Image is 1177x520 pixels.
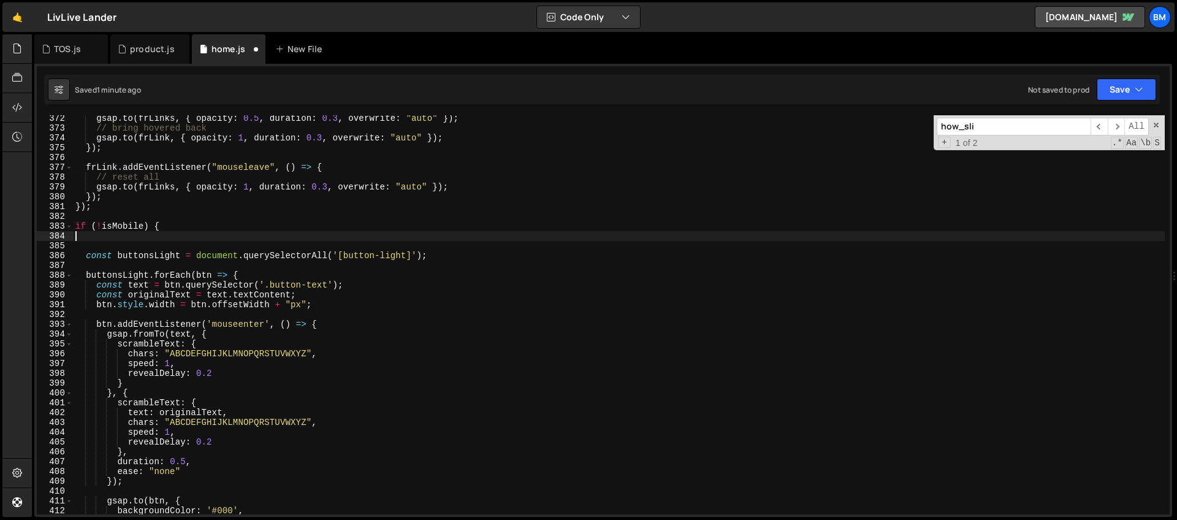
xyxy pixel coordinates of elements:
div: 376 [37,153,73,162]
div: 385 [37,241,73,251]
div: 392 [37,310,73,319]
span: Search In Selection [1153,137,1161,149]
div: 394 [37,329,73,339]
div: 395 [37,339,73,349]
div: 398 [37,369,73,378]
div: 397 [37,359,73,369]
div: Saved [75,85,141,95]
span: CaseSensitive Search [1125,137,1138,149]
div: 373 [37,123,73,133]
span: 1 of 2 [951,138,983,148]
div: Not saved to prod [1028,85,1089,95]
span: Toggle Replace mode [938,137,951,148]
span: ​ [1108,118,1125,136]
div: 408 [37,467,73,476]
div: 389 [37,280,73,290]
a: 🤙 [2,2,32,32]
div: 400 [37,388,73,398]
div: 378 [37,172,73,182]
button: Save [1097,78,1156,101]
div: 405 [37,437,73,447]
div: 404 [37,427,73,437]
div: 391 [37,300,73,310]
a: bm [1149,6,1171,28]
div: 406 [37,447,73,457]
div: 377 [37,162,73,172]
div: 402 [37,408,73,418]
div: 382 [37,212,73,221]
div: 375 [37,143,73,153]
div: 379 [37,182,73,192]
span: Alt-Enter [1124,118,1149,136]
input: Search for [937,118,1091,136]
div: 384 [37,231,73,241]
div: 399 [37,378,73,388]
div: 387 [37,261,73,270]
button: Code Only [537,6,640,28]
div: 396 [37,349,73,359]
a: [DOMAIN_NAME] [1035,6,1145,28]
span: ​ [1091,118,1108,136]
span: Whole Word Search [1139,137,1152,149]
div: product.js [130,43,175,55]
div: 401 [37,398,73,408]
div: 407 [37,457,73,467]
div: 410 [37,486,73,496]
div: LivLive Lander [47,10,116,25]
div: 411 [37,496,73,506]
div: 412 [37,506,73,516]
div: 390 [37,290,73,300]
div: 388 [37,270,73,280]
span: RegExp Search [1111,137,1124,149]
div: 381 [37,202,73,212]
div: 403 [37,418,73,427]
div: 380 [37,192,73,202]
div: 383 [37,221,73,231]
div: 393 [37,319,73,329]
div: TOS.js [54,43,81,55]
div: 409 [37,476,73,486]
div: New File [275,43,327,55]
div: 372 [37,113,73,123]
div: 1 minute ago [97,85,141,95]
div: 374 [37,133,73,143]
div: home.js [211,43,245,55]
div: 386 [37,251,73,261]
